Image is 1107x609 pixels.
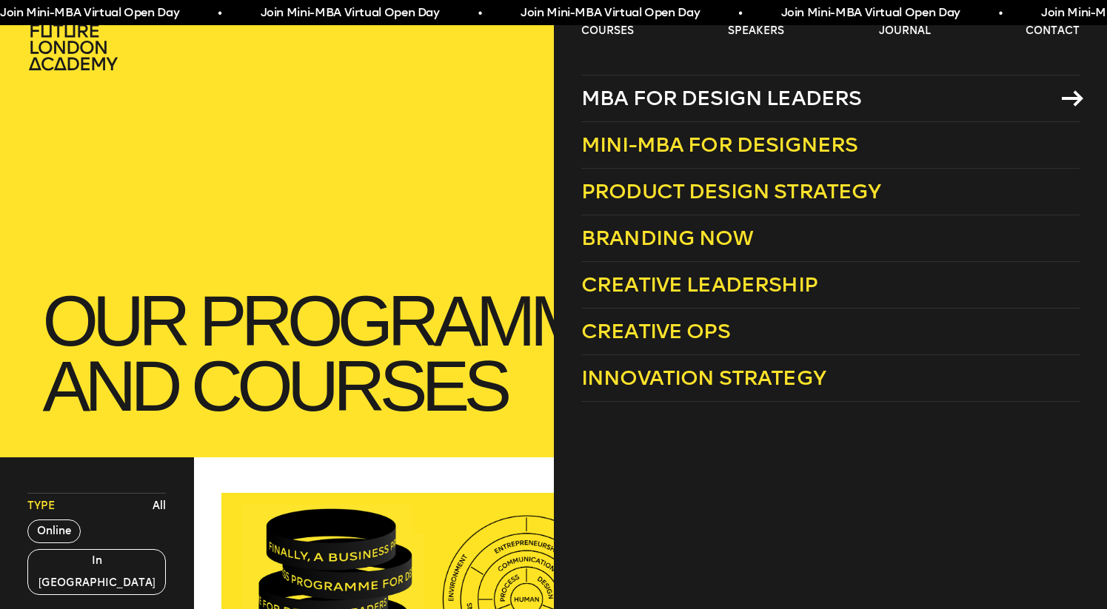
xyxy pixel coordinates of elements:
a: Creative Ops [581,309,1080,355]
span: • [478,4,482,22]
span: • [218,4,221,22]
a: speakers [728,24,784,38]
a: Creative Leadership [581,262,1080,309]
span: Mini-MBA for Designers [581,132,858,157]
a: MBA for Design Leaders [581,75,1080,122]
span: Innovation Strategy [581,366,826,390]
a: journal [879,24,931,38]
a: courses [581,24,634,38]
span: Creative Ops [581,319,730,343]
a: contact [1026,24,1080,38]
span: • [999,4,1003,22]
a: Innovation Strategy [581,355,1080,402]
span: Branding Now [581,226,753,250]
span: Creative Leadership [581,272,817,297]
span: • [738,4,742,22]
a: Branding Now [581,215,1080,262]
a: Mini-MBA for Designers [581,122,1080,169]
span: MBA for Design Leaders [581,86,862,110]
a: Product Design Strategy [581,169,1080,215]
span: Product Design Strategy [581,179,881,203]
